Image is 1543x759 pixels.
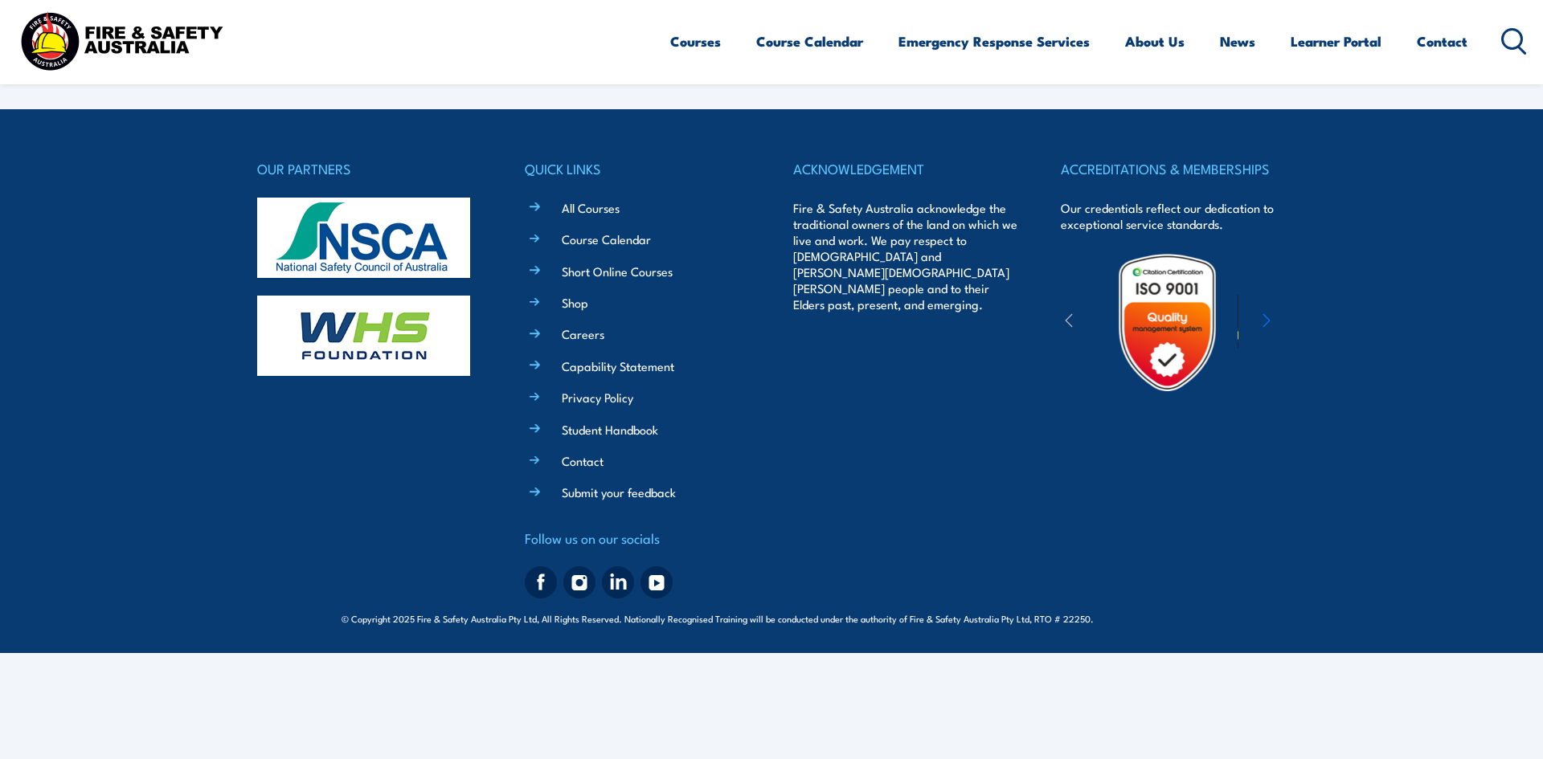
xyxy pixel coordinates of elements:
[1061,200,1286,232] p: Our credentials reflect our dedication to exceptional service standards.
[562,231,651,247] a: Course Calendar
[562,389,633,406] a: Privacy Policy
[670,20,721,63] a: Courses
[525,157,750,180] h4: QUICK LINKS
[525,527,750,549] h4: Follow us on our socials
[562,452,604,469] a: Contact
[257,157,482,180] h4: OUR PARTNERS
[1112,612,1202,625] span: Site:
[562,263,673,280] a: Short Online Courses
[562,421,658,438] a: Student Handbook
[342,610,1202,626] span: © Copyright 2025 Fire & Safety Australia Pty Ltd, All Rights Reserved. Nationally Recognised Trai...
[257,296,470,376] img: whs-logo-footer
[1146,610,1202,626] a: KND Digital
[1061,157,1286,180] h4: ACCREDITATIONS & MEMBERSHIPS
[257,198,470,278] img: nsca-logo-footer
[1238,295,1377,350] img: ewpa-logo
[1097,252,1238,393] img: Untitled design (19)
[562,199,620,216] a: All Courses
[1125,20,1185,63] a: About Us
[1417,20,1467,63] a: Contact
[562,325,604,342] a: Careers
[898,20,1090,63] a: Emergency Response Services
[793,157,1018,180] h4: ACKNOWLEDGEMENT
[562,484,676,500] a: Submit your feedback
[1291,20,1381,63] a: Learner Portal
[562,357,674,374] a: Capability Statement
[562,294,588,311] a: Shop
[756,20,863,63] a: Course Calendar
[1220,20,1255,63] a: News
[793,200,1018,312] p: Fire & Safety Australia acknowledge the traditional owners of the land on which we live and work....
